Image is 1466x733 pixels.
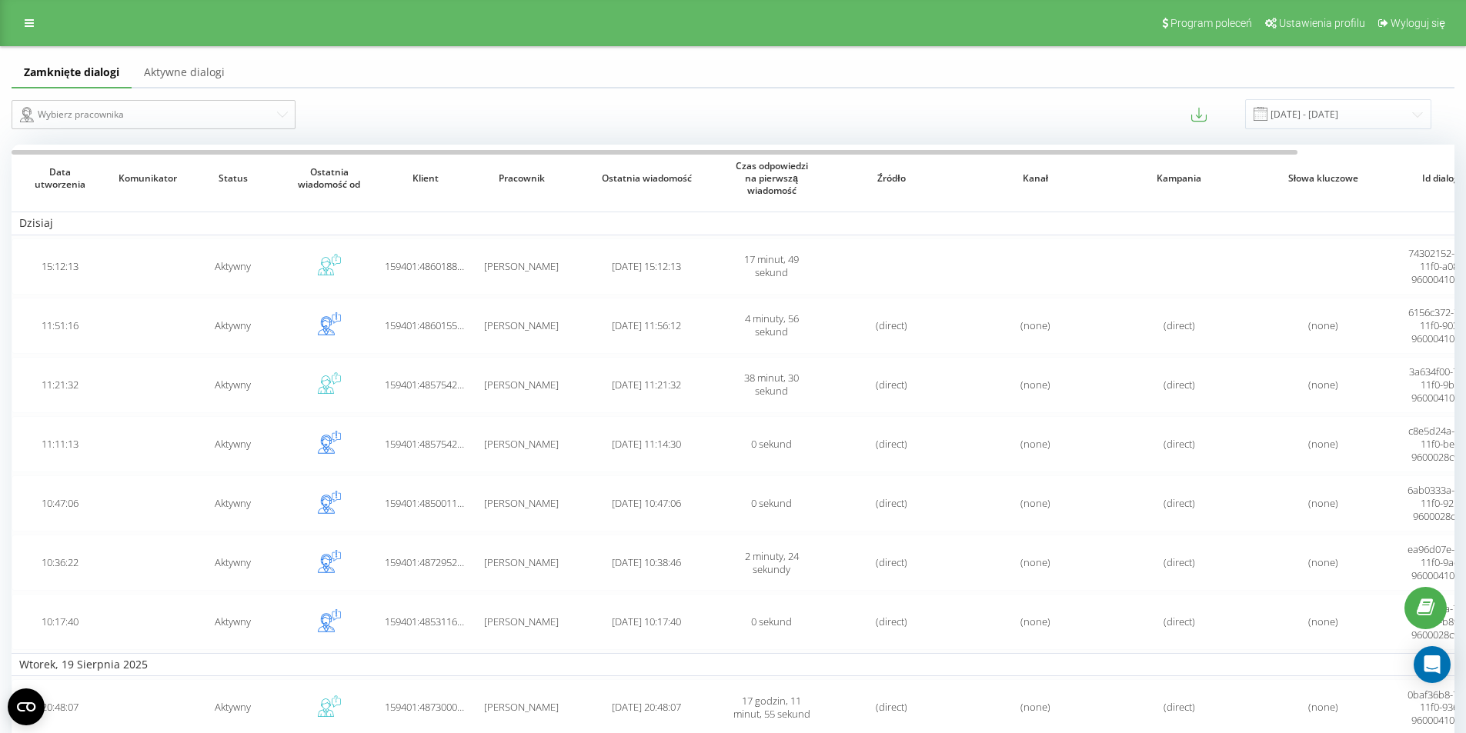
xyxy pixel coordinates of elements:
[385,318,479,332] span: 159401:48601554608
[484,318,559,332] span: [PERSON_NAME]
[484,700,559,714] span: [PERSON_NAME]
[484,378,559,391] span: [PERSON_NAME]
[385,555,479,569] span: 159401:48729525258
[12,535,108,591] td: 10:36:22
[876,437,907,451] span: (direct)
[876,318,907,332] span: (direct)
[1308,378,1338,391] span: (none)
[292,166,366,190] span: Ostatnia wiadomość od
[1308,555,1338,569] span: (none)
[20,105,275,124] div: Wybierz pracownika
[876,700,907,714] span: (direct)
[185,475,281,531] td: Aktywny
[484,555,559,569] span: [PERSON_NAME]
[1020,615,1050,628] span: (none)
[612,318,681,332] span: [DATE] 11:56:12
[1191,107,1207,122] button: Eksportuj wiadomości
[1121,172,1237,185] span: Kampania
[12,298,108,354] td: 11:51:16
[1020,700,1050,714] span: (none)
[612,378,681,391] span: [DATE] 11:21:32
[484,496,559,510] span: [PERSON_NAME]
[1308,615,1338,628] span: (none)
[385,496,479,510] span: 159401:48500111647
[723,475,820,531] td: 0 sekund
[12,357,108,413] td: 11:21:32
[1164,437,1195,451] span: (direct)
[185,238,281,295] td: Aktywny
[977,172,1093,185] span: Kanał
[1020,555,1050,569] span: (none)
[1020,496,1050,510] span: (none)
[833,172,949,185] span: Źródło
[1391,17,1445,29] span: Wyloguj się
[385,378,479,391] span: 159401:48575422071
[12,416,108,472] td: 11:11:13
[1308,318,1338,332] span: (none)
[484,437,559,451] span: [PERSON_NAME]
[389,172,462,185] span: Klient
[876,496,907,510] span: (direct)
[1164,378,1195,391] span: (direct)
[612,437,681,451] span: [DATE] 11:14:30
[723,357,820,413] td: 38 minut, 30 sekund
[1164,700,1195,714] span: (direct)
[1308,437,1338,451] span: (none)
[8,688,45,725] button: Open CMP widget
[1164,496,1195,510] span: (direct)
[1164,615,1195,628] span: (direct)
[723,298,820,354] td: 4 minuty, 56 sekund
[484,259,559,273] span: [PERSON_NAME]
[185,357,281,413] td: Aktywny
[185,535,281,591] td: Aktywny
[723,535,820,591] td: 2 minuty, 24 sekundy
[1414,646,1451,683] div: Open Intercom Messenger
[1308,496,1338,510] span: (none)
[1265,172,1381,185] span: Słowa kluczowe
[584,172,709,185] span: Ostatnia wiadomość
[12,475,108,531] td: 10:47:06
[12,238,108,295] td: 15:12:13
[484,615,559,628] span: [PERSON_NAME]
[1020,437,1050,451] span: (none)
[612,615,681,628] span: [DATE] 10:17:40
[735,160,808,196] span: Czas odpowiedzi na pierwszą wiadomość
[196,172,269,185] span: Status
[12,58,132,88] a: Zamknięte dialogi
[612,700,681,714] span: [DATE] 20:48:07
[132,58,237,88] a: Aktywne dialogi
[612,259,681,273] span: [DATE] 15:12:13
[723,416,820,472] td: 0 sekund
[23,166,96,190] span: Data utworzenia
[723,238,820,295] td: 17 minut, 49 sekund
[612,496,681,510] span: [DATE] 10:47:06
[612,555,681,569] span: [DATE] 10:38:46
[1020,378,1050,391] span: (none)
[385,437,479,451] span: 159401:48575422071
[1308,700,1338,714] span: (none)
[12,594,108,650] td: 10:17:40
[385,259,479,273] span: 159401:48601882479
[876,615,907,628] span: (direct)
[1164,318,1195,332] span: (direct)
[723,594,820,650] td: 0 sekund
[1164,555,1195,569] span: (direct)
[485,172,558,185] span: Pracownik
[876,378,907,391] span: (direct)
[1170,17,1252,29] span: Program poleceń
[185,416,281,472] td: Aktywny
[1020,318,1050,332] span: (none)
[185,298,281,354] td: Aktywny
[385,615,479,628] span: 159401:48531161277
[185,594,281,650] td: Aktywny
[1279,17,1365,29] span: Ustawienia profilu
[385,700,479,714] span: 159401:48730004992
[119,172,174,185] span: Komunikator
[876,555,907,569] span: (direct)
